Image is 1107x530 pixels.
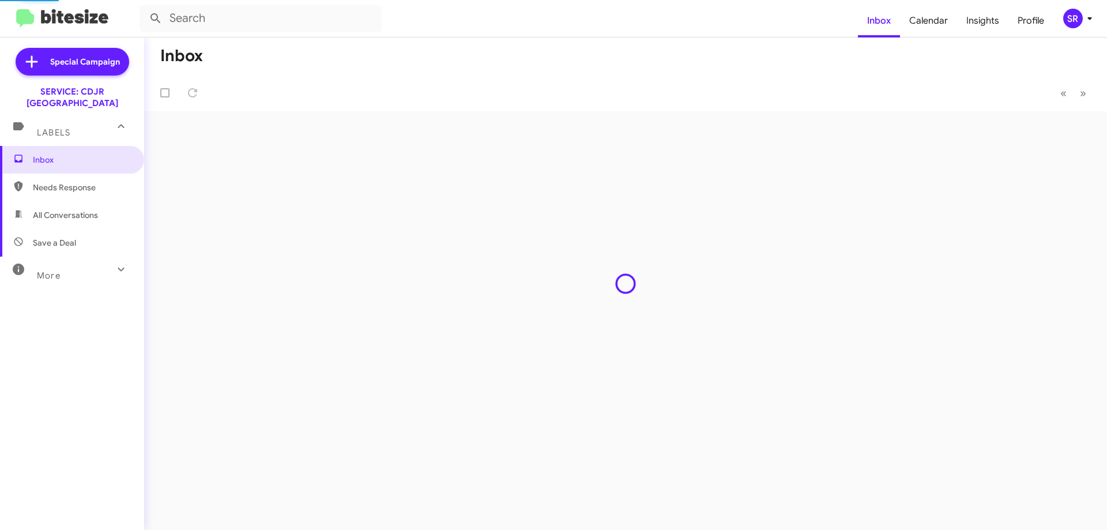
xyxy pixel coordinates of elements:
button: Previous [1053,81,1074,105]
a: Calendar [900,4,957,37]
h1: Inbox [160,47,203,65]
input: Search [140,5,382,32]
span: Labels [37,127,70,138]
a: Special Campaign [16,48,129,76]
span: « [1060,86,1067,100]
button: SR [1053,9,1094,28]
span: More [37,270,61,281]
button: Next [1073,81,1093,105]
div: SR [1063,9,1083,28]
span: Save a Deal [33,237,76,249]
span: » [1080,86,1086,100]
nav: Page navigation example [1054,81,1093,105]
span: Inbox [33,154,131,166]
span: Needs Response [33,182,131,193]
a: Insights [957,4,1008,37]
span: All Conversations [33,209,98,221]
a: Inbox [858,4,900,37]
a: Profile [1008,4,1053,37]
span: Special Campaign [50,56,120,67]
